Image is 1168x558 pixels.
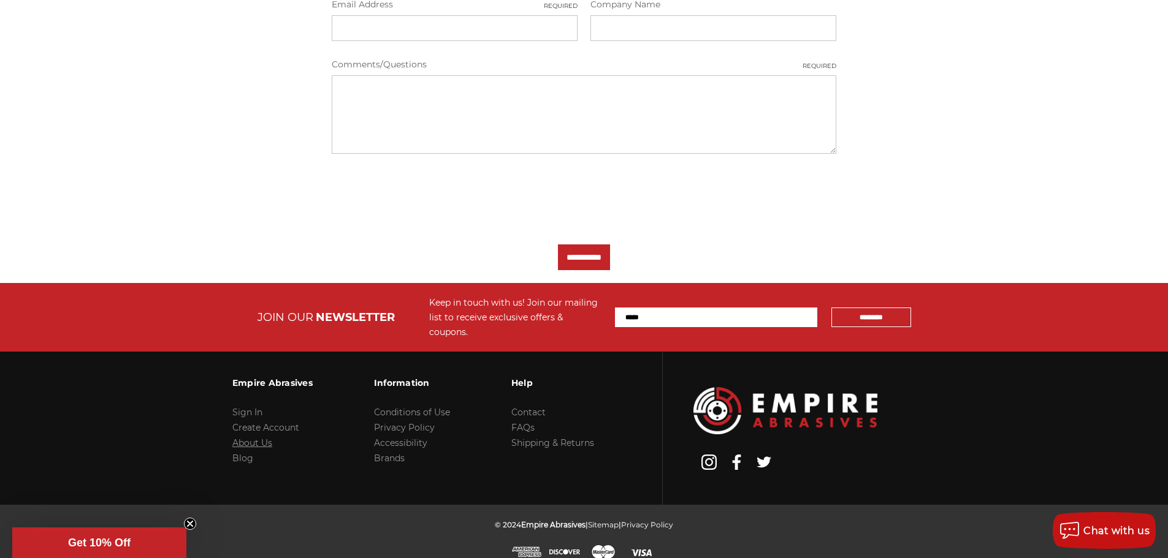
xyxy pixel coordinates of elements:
[332,171,518,219] iframe: reCAPTCHA
[374,453,405,464] a: Brands
[511,370,594,396] h3: Help
[1053,512,1156,549] button: Chat with us
[429,295,603,339] div: Keep in touch with us! Join our mailing list to receive exclusive offers & coupons.
[374,422,435,433] a: Privacy Policy
[232,370,313,396] h3: Empire Abrasives
[511,422,535,433] a: FAQs
[588,520,619,529] a: Sitemap
[1083,525,1150,537] span: Chat with us
[12,527,186,558] div: Get 10% OffClose teaser
[544,1,578,10] small: Required
[803,61,836,70] small: Required
[374,437,427,448] a: Accessibility
[374,407,450,418] a: Conditions of Use
[521,520,586,529] span: Empire Abrasives
[232,453,253,464] a: Blog
[511,407,546,418] a: Contact
[374,370,450,396] h3: Information
[232,422,299,433] a: Create Account
[232,437,272,448] a: About Us
[621,520,673,529] a: Privacy Policy
[68,537,131,549] span: Get 10% Off
[332,58,837,71] label: Comments/Questions
[495,517,673,532] p: © 2024 | |
[693,387,877,434] img: Empire Abrasives Logo Image
[184,518,196,530] button: Close teaser
[232,407,262,418] a: Sign In
[258,311,313,324] span: JOIN OUR
[511,437,594,448] a: Shipping & Returns
[316,311,395,324] span: NEWSLETTER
